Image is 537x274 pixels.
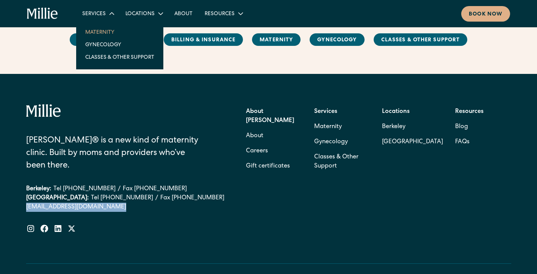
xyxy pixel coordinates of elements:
[70,33,155,46] a: About [PERSON_NAME]
[91,194,153,203] a: Tel [PHONE_NUMBER]
[252,33,301,46] a: MAternity
[27,8,58,20] a: home
[314,119,342,135] a: Maternity
[246,128,263,144] a: About
[455,119,468,135] a: Blog
[155,194,158,203] div: /
[79,38,160,51] a: Gynecology
[79,26,160,38] a: Maternity
[26,194,89,203] div: [GEOGRAPHIC_DATA]:
[469,11,503,19] div: Book now
[382,109,410,115] strong: Locations
[246,144,268,159] a: Careers
[382,119,443,135] a: Berkeley
[461,6,510,22] a: Book now
[382,135,443,150] a: [GEOGRAPHIC_DATA]
[125,10,155,18] div: Locations
[374,33,468,46] a: Classes & Other Support
[199,7,248,20] div: Resources
[168,7,199,20] a: About
[455,109,484,115] strong: Resources
[76,7,119,20] div: Services
[310,33,364,46] a: Gynecology
[314,150,370,174] a: Classes & Other Support
[160,194,224,203] a: Fax [PHONE_NUMBER]
[79,51,160,63] a: Classes & Other Support
[205,10,235,18] div: Resources
[26,185,51,194] div: Berkeley:
[53,185,116,194] a: Tel [PHONE_NUMBER]
[314,135,348,150] a: Gynecology
[118,185,121,194] div: /
[26,203,225,212] a: [EMAIL_ADDRESS][DOMAIN_NAME]
[246,109,294,124] strong: About [PERSON_NAME]
[123,185,187,194] a: Fax [PHONE_NUMBER]
[455,135,470,150] a: FAQs
[119,7,168,20] div: Locations
[314,109,337,115] strong: Services
[82,10,106,18] div: Services
[26,135,205,172] div: [PERSON_NAME]® is a new kind of maternity clinic. Built by moms and providers who’ve been there.
[76,20,163,69] nav: Services
[164,33,243,46] a: Billing & Insurance
[246,159,290,174] a: Gift certificates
